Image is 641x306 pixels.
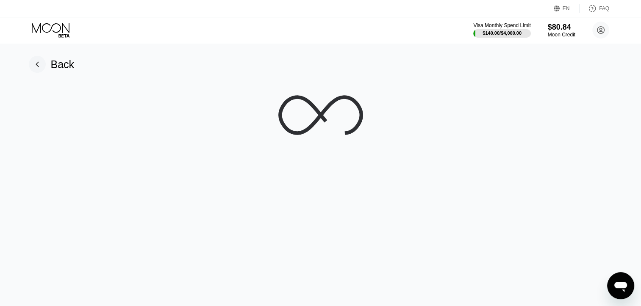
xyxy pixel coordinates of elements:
[563,6,570,11] div: EN
[548,23,575,32] div: $80.84
[554,4,580,13] div: EN
[599,6,609,11] div: FAQ
[483,30,522,36] div: $140.00 / $4,000.00
[548,23,575,38] div: $80.84Moon Credit
[473,22,530,38] div: Visa Monthly Spend Limit$140.00/$4,000.00
[473,22,530,28] div: Visa Monthly Spend Limit
[580,4,609,13] div: FAQ
[29,56,75,73] div: Back
[548,32,575,38] div: Moon Credit
[51,58,75,71] div: Back
[607,272,634,299] iframe: Кнопка запуска окна обмена сообщениями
